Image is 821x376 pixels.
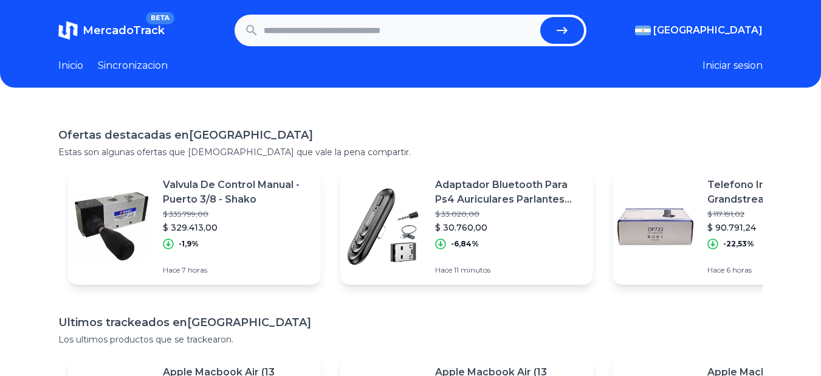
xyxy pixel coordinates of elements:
[653,23,763,38] span: [GEOGRAPHIC_DATA]
[435,178,583,207] p: Adaptador Bluetooth Para Ps4 Auriculares Parlantes Microfoo0
[723,239,754,249] p: -22,53%
[340,184,425,269] img: Featured image
[635,26,651,35] img: Argentina
[163,265,311,275] p: Hace 7 horas
[58,146,763,158] p: Estas son algunas ofertas que [DEMOGRAPHIC_DATA] que vale la pena compartir.
[58,333,763,346] p: Los ultimos productos que se trackearon.
[163,178,311,207] p: Valvula De Control Manual - Puerto 3/8 - Shako
[435,221,583,234] p: $ 30.760,00
[613,184,698,269] img: Featured image
[340,168,593,285] a: Featured imageAdaptador Bluetooth Para Ps4 Auriculares Parlantes Microfoo0$ 33.020,00$ 30.760,00-...
[163,209,311,219] p: $ 335.799,00
[68,184,153,269] img: Featured image
[58,21,78,40] img: MercadoTrack
[58,127,763,144] h1: Ofertas destacadas en [GEOGRAPHIC_DATA]
[702,58,763,73] button: Iniciar sesion
[83,24,165,37] span: MercadoTrack
[68,168,321,285] a: Featured imageValvula De Control Manual - Puerto 3/8 - Shako$ 335.799,00$ 329.413,00-1,9%Hace 7 h...
[635,23,763,38] button: [GEOGRAPHIC_DATA]
[58,21,165,40] a: MercadoTrackBETA
[435,209,583,219] p: $ 33.020,00
[179,239,199,249] p: -1,9%
[58,314,763,331] h1: Ultimos trackeados en [GEOGRAPHIC_DATA]
[146,12,174,24] span: BETA
[58,58,83,73] a: Inicio
[451,239,479,249] p: -6,84%
[435,265,583,275] p: Hace 11 minutos
[98,58,168,73] a: Sincronizacion
[163,221,311,234] p: $ 329.413,00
